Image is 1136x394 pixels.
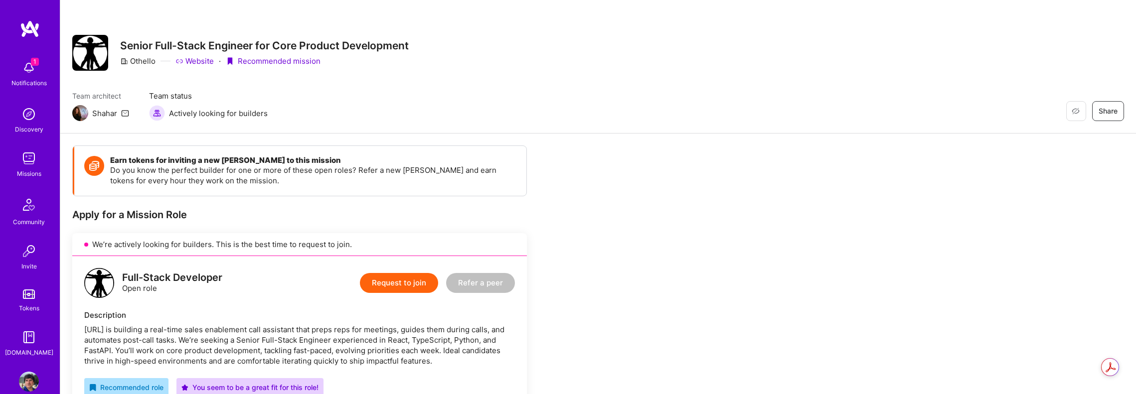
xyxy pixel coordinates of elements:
[72,35,108,71] img: Company Logo
[110,165,516,186] p: Do you know the perfect builder for one or more of these open roles? Refer a new [PERSON_NAME] an...
[21,261,37,271] div: Invite
[19,372,39,392] img: User Avatar
[84,156,104,176] img: Token icon
[19,241,39,261] img: Invite
[84,310,515,320] div: Description
[1099,106,1118,116] span: Share
[89,382,163,393] div: Recommended role
[5,347,53,358] div: [DOMAIN_NAME]
[72,91,129,101] span: Team architect
[120,39,409,52] h3: Senior Full-Stack Engineer for Core Product Development
[181,384,188,391] i: icon PurpleStar
[23,289,35,299] img: tokens
[122,272,222,283] div: Full-Stack Developer
[121,109,129,117] i: icon Mail
[31,58,39,66] span: 1
[226,57,234,65] i: icon PurpleRibbon
[15,124,43,134] div: Discovery
[84,324,515,366] div: [URL] is building a real-time sales enablement call assistant that preps reps for meetings, guide...
[19,148,39,168] img: teamwork
[17,193,41,217] img: Community
[72,233,527,256] div: We’re actively looking for builders. This is the best time to request to join.
[219,56,221,66] div: ·
[149,91,268,101] span: Team status
[19,104,39,124] img: discovery
[72,208,527,221] div: Apply for a Mission Role
[120,57,128,65] i: icon CompanyGray
[175,56,214,66] a: Website
[446,273,515,293] button: Refer a peer
[19,327,39,347] img: guide book
[11,78,47,88] div: Notifications
[181,382,319,393] div: You seem to be a great fit for this role!
[226,56,321,66] div: Recommended mission
[19,58,39,78] img: bell
[19,303,39,313] div: Tokens
[122,272,222,293] div: Open role
[72,105,88,121] img: Team Architect
[16,372,41,392] a: User Avatar
[120,56,156,66] div: Othello
[1072,107,1080,115] i: icon EyeClosed
[169,108,268,119] span: Actively looking for builders
[89,384,96,391] i: icon RecommendedBadge
[92,108,117,119] div: Shahar
[13,217,45,227] div: Community
[1092,101,1124,121] button: Share
[149,105,165,121] img: Actively looking for builders
[110,156,516,165] h4: Earn tokens for inviting a new [PERSON_NAME] to this mission
[84,268,114,298] img: logo
[20,20,40,38] img: logo
[17,168,41,179] div: Missions
[360,273,438,293] button: Request to join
